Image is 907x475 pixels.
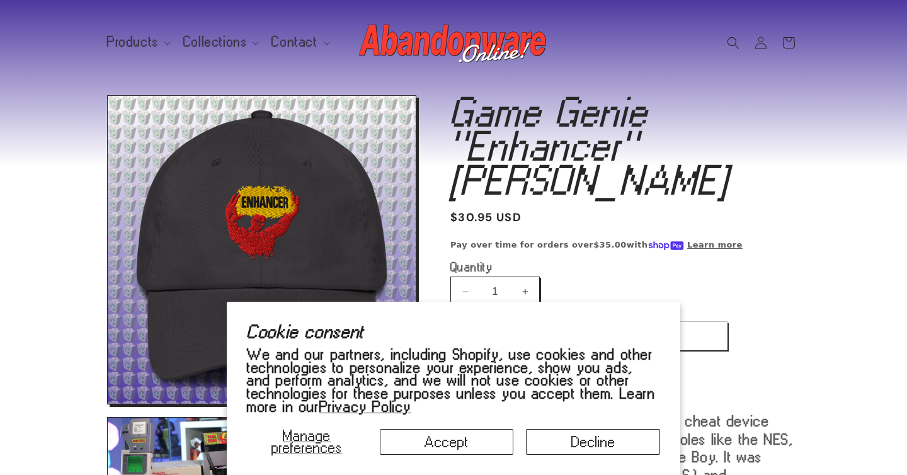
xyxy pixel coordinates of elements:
[271,37,317,48] span: Contact
[247,348,660,413] p: We and our partners, including Shopify, use cookies and other technologies to personalize your ex...
[247,429,367,455] button: Manage preferences
[526,429,660,455] button: Decline
[100,29,176,55] summary: Products
[359,18,548,68] img: Abandonware
[450,95,800,197] h1: Game Genie "Enhancer" [PERSON_NAME]
[247,322,660,341] h2: Cookie consent
[319,398,411,415] a: Privacy Policy
[176,29,265,55] summary: Collections
[719,29,747,57] summary: Search
[355,13,553,72] a: Abandonware
[450,209,522,226] span: $30.95 USD
[271,427,342,455] span: Manage preferences
[107,37,159,48] span: Products
[264,29,334,55] summary: Contact
[183,37,248,48] span: Collections
[450,261,727,273] label: Quantity
[380,429,514,455] button: Accept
